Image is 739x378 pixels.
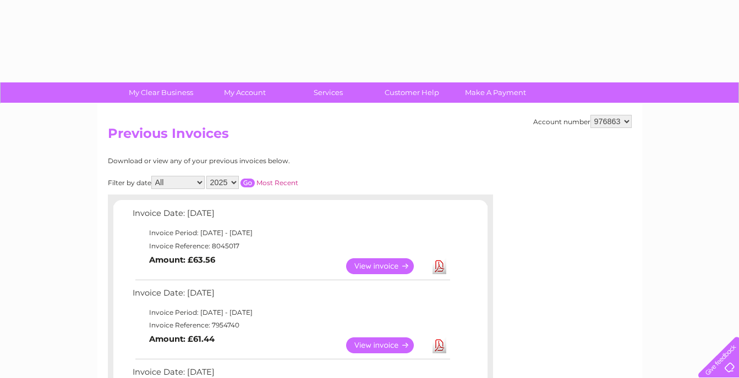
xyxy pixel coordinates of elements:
[433,337,446,353] a: Download
[130,286,452,306] td: Invoice Date: [DATE]
[533,115,632,128] div: Account number
[366,82,457,103] a: Customer Help
[108,126,632,147] h2: Previous Invoices
[130,226,452,240] td: Invoice Period: [DATE] - [DATE]
[130,206,452,226] td: Invoice Date: [DATE]
[130,240,452,253] td: Invoice Reference: 8045017
[346,337,427,353] a: View
[450,82,541,103] a: Make A Payment
[130,319,452,332] td: Invoice Reference: 7954740
[346,258,427,274] a: View
[199,82,290,103] a: My Account
[433,258,446,274] a: Download
[149,255,215,265] b: Amount: £63.56
[116,82,206,103] a: My Clear Business
[130,306,452,319] td: Invoice Period: [DATE] - [DATE]
[108,176,397,189] div: Filter by date
[149,334,215,344] b: Amount: £61.44
[283,82,374,103] a: Services
[256,179,298,187] a: Most Recent
[108,157,397,165] div: Download or view any of your previous invoices below.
